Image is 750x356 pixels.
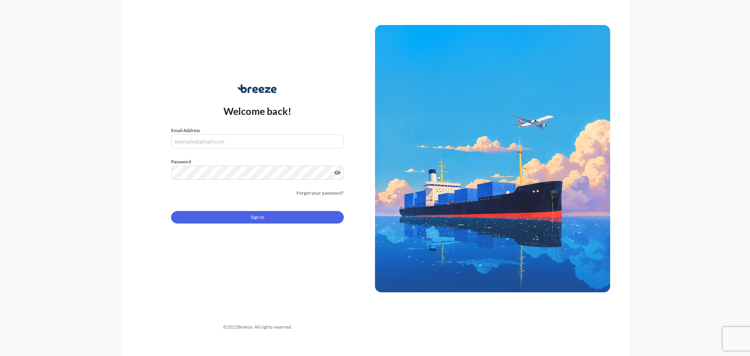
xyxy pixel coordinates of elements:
img: Ship illustration [375,25,610,292]
label: Email Address [171,127,200,134]
div: © 2025 Breeze. All rights reserved. [140,323,375,331]
button: Show password [334,170,341,176]
label: Password [171,158,344,166]
input: example@gmail.com [171,134,344,148]
button: Sign In [171,211,344,224]
span: Sign In [251,213,264,221]
p: Welcome back! [223,105,292,117]
a: Forgot your password? [296,189,344,197]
